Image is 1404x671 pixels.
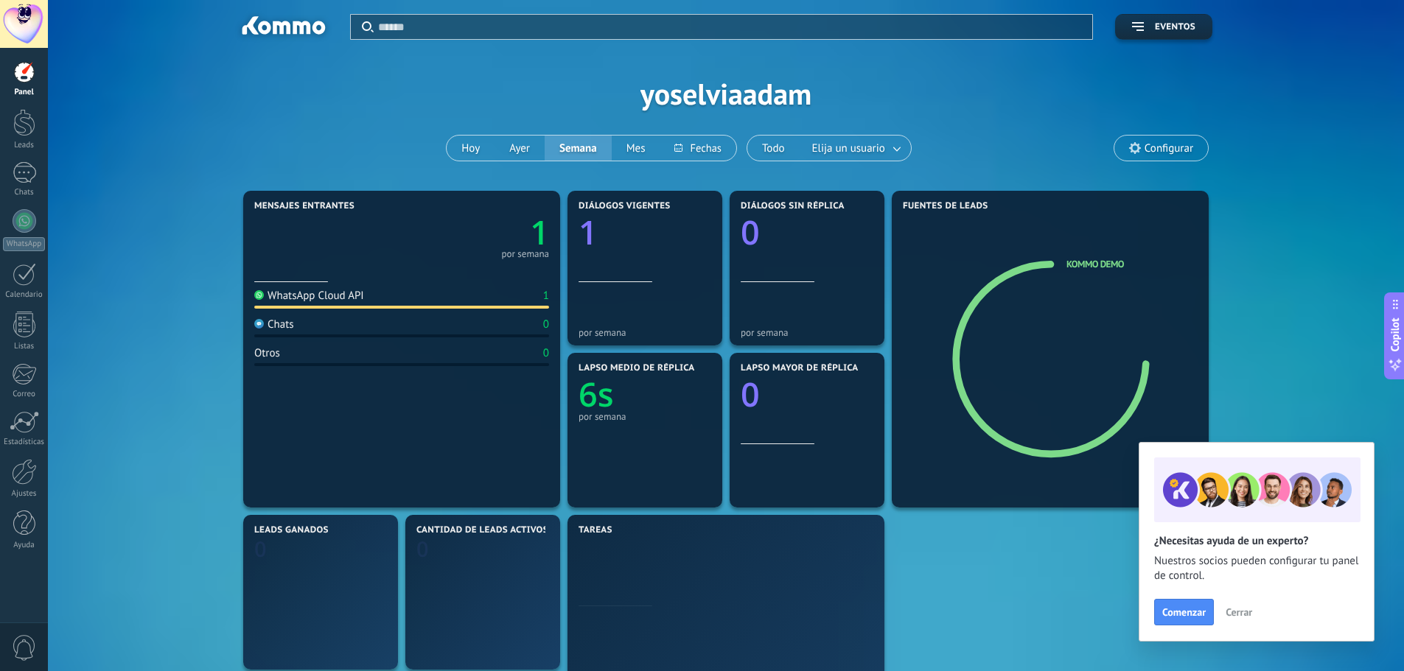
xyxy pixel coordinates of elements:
img: WhatsApp Cloud API [254,290,264,300]
span: Cantidad de leads activos [416,525,548,535]
span: Diálogos sin réplica [741,201,845,211]
button: Semana [545,136,612,161]
img: Chats [254,319,264,329]
div: Ajustes [3,489,46,499]
div: Otros [254,346,280,360]
div: Chats [3,188,46,197]
div: por semana [741,327,873,338]
div: por semana [501,250,549,258]
div: 0 [543,317,549,331]
button: Fechas [660,136,736,161]
text: 0 [741,210,760,255]
div: Correo [3,390,46,399]
button: Comenzar [1154,599,1214,625]
div: Calendario [3,290,46,300]
div: Chats [254,317,294,331]
text: 1 [530,210,549,255]
span: Fuentes de leads [903,201,988,211]
button: Mes [612,136,660,161]
a: Kommo Demo [1066,258,1124,270]
span: Tareas [579,525,612,535]
button: Todo [747,136,800,161]
div: WhatsApp Cloud API [254,289,364,303]
text: 0 [416,535,429,563]
div: Listas [3,342,46,351]
span: Lapso medio de réplica [579,363,695,373]
text: 6s [579,372,614,417]
span: Cerrar [1226,607,1252,617]
div: Estadísticas [3,438,46,447]
button: Elija un usuario [800,136,911,161]
span: Lapso mayor de réplica [741,363,858,373]
span: Diálogos vigentes [579,201,671,211]
div: por semana [579,411,711,422]
div: 0 [543,346,549,360]
div: por semana [579,327,711,338]
div: Leads [3,141,46,150]
span: Copilot [1388,317,1403,351]
text: 0 [741,372,760,417]
span: Elija un usuario [809,138,888,158]
div: Panel [3,88,46,97]
button: Hoy [447,136,495,161]
button: Eventos [1115,14,1212,40]
text: 1 [579,210,598,255]
span: Nuestros socios pueden configurar tu panel de control. [1154,554,1359,583]
h2: ¿Necesitas ayuda de un experto? [1154,534,1359,548]
div: 1 [543,289,549,303]
div: WhatsApp [3,237,45,251]
span: Configurar [1145,142,1193,155]
button: Cerrar [1219,601,1259,623]
span: Comenzar [1162,607,1206,617]
button: Ayer [495,136,545,161]
span: Eventos [1155,22,1195,32]
span: Leads ganados [254,525,329,535]
div: Ayuda [3,541,46,550]
a: 1 [402,210,549,255]
text: 0 [254,535,267,563]
span: Mensajes entrantes [254,201,355,211]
